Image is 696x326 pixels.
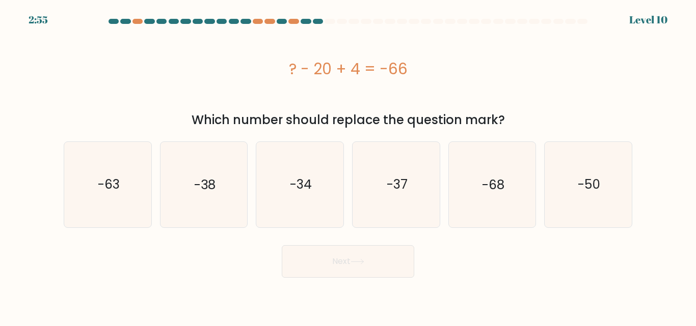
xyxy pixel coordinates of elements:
[290,175,312,193] text: -34
[578,175,600,193] text: -50
[29,12,48,27] div: 2:55
[97,175,119,193] text: -63
[629,12,667,27] div: Level 10
[386,175,407,193] text: -37
[194,175,216,193] text: -38
[70,111,626,129] div: Which number should replace the question mark?
[282,245,414,278] button: Next
[482,175,504,193] text: -68
[64,57,632,80] div: ? - 20 + 4 = -66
